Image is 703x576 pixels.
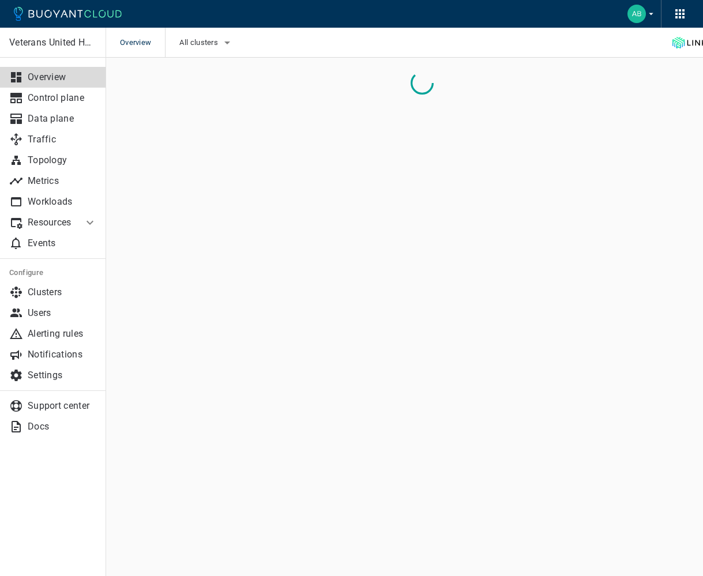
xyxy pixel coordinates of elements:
p: Events [28,238,97,249]
p: Control plane [28,92,97,104]
p: Topology [28,155,97,166]
p: Notifications [28,349,97,360]
h5: Configure [9,268,97,277]
p: Data plane [28,113,97,125]
p: Traffic [28,134,97,145]
span: Overview [120,28,165,58]
p: Users [28,307,97,319]
p: Clusters [28,287,97,298]
p: Metrics [28,175,97,187]
p: Veterans United Home Loans [9,37,96,48]
p: Workloads [28,196,97,208]
p: Overview [28,71,97,83]
p: Docs [28,421,97,432]
img: Allyn Bottorff [627,5,646,23]
p: Support center [28,400,97,412]
button: All clusters [179,34,234,51]
p: Resources [28,217,74,228]
p: Alerting rules [28,328,97,340]
p: Settings [28,370,97,381]
span: All clusters [179,38,220,47]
